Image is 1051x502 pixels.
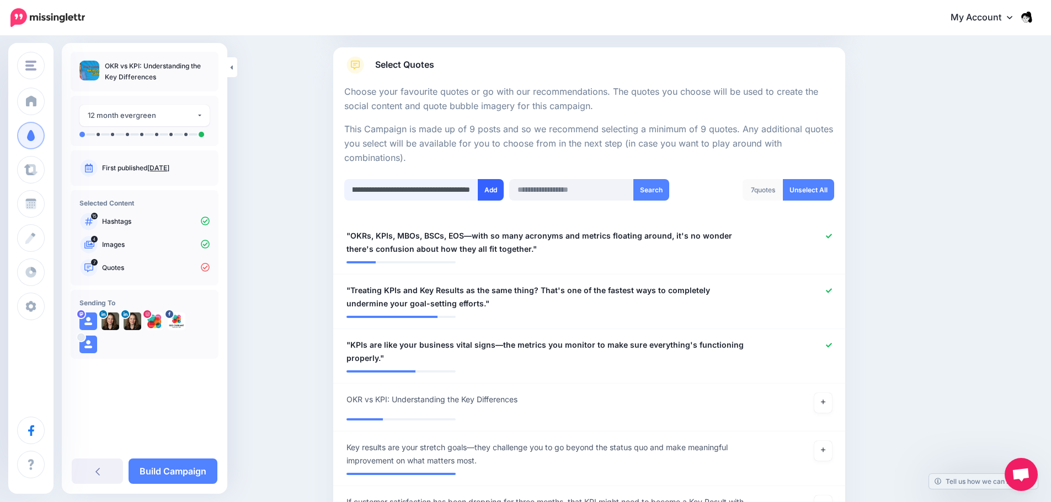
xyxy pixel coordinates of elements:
p: OKR vs KPI: Understanding the Key Differences [105,61,210,83]
h4: Selected Content [79,199,210,207]
img: 162079404_238686777936684_4336106398136497484_n-bsa127696.jpg [146,312,163,330]
div: The rank for this quote based on keywords and relevance. [346,473,456,475]
p: First published [102,163,210,173]
p: Choose your favourite quotes or go with our recommendations. The quotes you choose will be used t... [344,85,834,114]
a: Tell us how we can improve [929,474,1038,489]
img: Missinglettr [10,8,85,27]
span: OKR vs KPI: Understanding the Key Differences [346,393,518,406]
p: Quotes [102,263,210,273]
img: user_default_image.png [79,336,97,353]
img: user_default_image.png [79,312,97,330]
span: 7 [91,259,98,266]
span: Select Quotes [375,57,434,72]
div: The rank for this quote based on keywords and relevance. [346,316,456,318]
span: 15 [91,213,98,219]
img: 291631333_464809612316939_1702899811763182457_n-bsa127698.png [168,312,185,330]
div: 12 month evergreen [88,109,196,122]
button: Search [633,179,669,201]
p: Hashtags [102,217,210,226]
h4: Sending To [79,299,210,307]
img: menu.png [25,61,36,71]
a: Select Quotes [344,56,834,85]
span: 4 [91,236,98,242]
img: e765902c9f75aa013f3746c7ff05d6b1_thumb.jpg [79,61,99,80]
a: My Account [940,4,1034,31]
span: 7 [751,186,754,194]
div: quotes [743,179,783,201]
div: The rank for this quote based on keywords and relevance. [346,261,456,263]
p: This Campaign is made up of 9 posts and so we recommend selecting a minimum of 9 quotes. Any addi... [344,122,834,165]
span: "OKRs, KPIs, MBOs, BSCs, EOS—with so many acronyms and metrics floating around, it's no wonder th... [346,229,749,256]
img: 1747708894787-72000.png [124,312,141,330]
p: Images [102,240,210,250]
img: 1747708894787-72000.png [102,312,119,330]
button: Add [478,179,504,201]
div: The rank for this quote based on keywords and relevance. [346,370,456,373]
span: "Treating KPIs and Key Results as the same thing? That's one of the fastest ways to completely un... [346,284,749,310]
span: Key results are your stretch goals—they challenge you to go beyond the status quo and make meanin... [346,441,749,467]
a: [DATE] [147,164,169,172]
div: The rank for this quote based on keywords and relevance. [346,418,456,420]
button: 12 month evergreen [79,105,210,126]
a: Unselect All [783,179,834,201]
a: Open chat [1005,458,1038,491]
span: "KPIs are like your business vital signs—the metrics you monitor to make sure everything's functi... [346,338,749,365]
